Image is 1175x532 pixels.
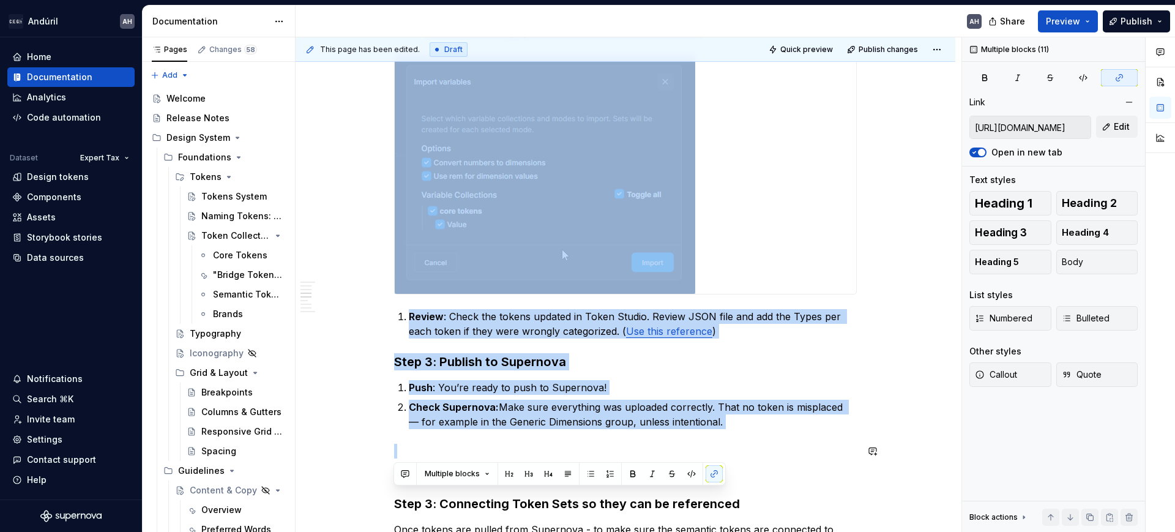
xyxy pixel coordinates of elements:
a: Analytics [7,88,135,107]
div: Documentation [152,15,268,28]
button: Heading 4 [1056,220,1138,245]
span: Publish [1121,15,1152,28]
button: Preview [1038,10,1098,32]
div: Tokens [190,171,222,183]
a: Brands [193,304,290,324]
div: Notifications [27,373,83,385]
button: Heading 5 [969,250,1051,274]
div: List styles [969,289,1013,301]
div: Naming Tokens: Our Framework [201,210,283,222]
div: Components [27,191,81,203]
div: Foundations [178,151,231,163]
div: Breakpoints [201,386,253,399]
p: : Check the tokens updated in Token Studio. Review JSON file and add the Types per each token if ... [409,309,857,339]
p: : You’re ready to push to Supernova! [409,380,857,395]
a: Overview [182,500,290,520]
div: Pages [152,45,187,54]
div: Semantic Tokens [213,288,283,301]
div: Overview [201,504,242,516]
button: Contact support [7,450,135,470]
span: Add [162,70,177,80]
div: Contact support [27,454,96,466]
div: Grid & Layout [170,363,290,383]
a: Home [7,47,135,67]
div: Guidelines [178,465,225,477]
div: Grid & Layout [190,367,248,379]
span: Quick preview [780,45,833,54]
span: 58 [244,45,257,54]
p: Make sure everything was uploaded correctly. That no token is misplaced — for example in the Gene... [409,400,857,429]
div: Code automation [27,111,101,124]
div: Block actions [969,509,1029,526]
button: Share [982,10,1033,32]
button: Numbered [969,306,1051,331]
img: 572984b3-56a8-419d-98bc-7b186c70b928.png [9,14,23,29]
strong: Push [409,381,433,394]
div: Search ⌘K [27,393,73,405]
div: Design System [166,132,230,144]
div: Design tokens [27,171,89,183]
button: Quote [1056,362,1138,387]
button: Edit [1096,116,1138,138]
strong: Review [409,310,444,323]
button: Expert Tax [75,149,135,167]
div: Content & Copy [190,484,257,496]
a: Supernova Logo [40,510,102,522]
span: Bulleted [1062,312,1110,324]
div: AH [969,17,979,26]
span: Edit [1114,121,1130,133]
div: Home [27,51,51,63]
a: Breakpoints [182,383,290,402]
a: Use this reference [626,325,712,337]
span: Heading 4 [1062,227,1109,239]
div: Andúril [28,15,58,28]
span: Numbered [975,312,1032,324]
button: Help [7,470,135,490]
a: Core Tokens [193,245,290,265]
a: Columns & Gutters [182,402,290,422]
span: Heading 5 [975,256,1019,268]
div: Block actions [969,512,1018,522]
a: Iconography [170,343,290,363]
div: Analytics [27,91,66,103]
div: Link [969,96,985,108]
div: Tokens [170,167,290,187]
div: "Bridge Tokens" [213,269,283,281]
button: Search ⌘K [7,389,135,409]
div: Responsive Grid Behavior [201,425,283,438]
span: Heading 2 [1062,197,1117,209]
button: Notifications [7,369,135,389]
a: Design tokens [7,167,135,187]
span: Expert Tax [80,153,119,163]
button: Publish [1103,10,1170,32]
button: Heading 1 [969,191,1051,215]
button: Body [1056,250,1138,274]
a: Code automation [7,108,135,127]
span: Publish changes [859,45,918,54]
span: Preview [1046,15,1080,28]
div: Columns & Gutters [201,406,282,418]
span: Draft [444,45,463,54]
button: Heading 2 [1056,191,1138,215]
a: Settings [7,430,135,449]
a: Welcome [147,89,290,108]
button: Quick preview [765,41,838,58]
a: Assets [7,208,135,227]
span: Quote [1062,369,1102,381]
h3: Step 3: Connecting Token Sets so they can be referenced [394,495,857,512]
div: Iconography [190,347,244,359]
a: Tokens System [182,187,290,206]
a: Responsive Grid Behavior [182,422,290,441]
a: Spacing [182,441,290,461]
label: Open in new tab [991,146,1062,159]
a: Token Collections [182,226,290,245]
a: Documentation [7,67,135,87]
div: AH [122,17,132,26]
div: Assets [27,211,56,223]
div: Dataset [10,153,38,163]
div: Other styles [969,345,1021,358]
div: Guidelines [159,461,290,481]
a: Data sources [7,248,135,268]
div: Text styles [969,174,1016,186]
span: Share [1000,15,1025,28]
